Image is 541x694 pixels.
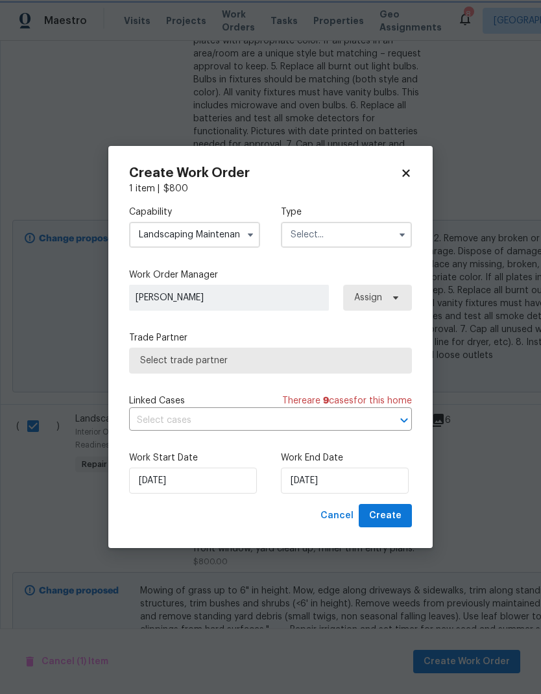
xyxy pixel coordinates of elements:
[394,227,410,243] button: Show options
[140,354,401,367] span: Select trade partner
[243,227,258,243] button: Show options
[129,331,412,344] label: Trade Partner
[359,504,412,528] button: Create
[320,508,354,524] span: Cancel
[315,504,359,528] button: Cancel
[129,182,412,195] div: 1 item |
[282,394,412,407] span: There are case s for this home
[354,291,382,304] span: Assign
[281,451,412,464] label: Work End Date
[369,508,402,524] span: Create
[323,396,329,405] span: 9
[129,394,185,407] span: Linked Cases
[163,184,188,193] span: $ 800
[129,451,260,464] label: Work Start Date
[129,269,412,281] label: Work Order Manager
[129,222,260,248] input: Select...
[129,411,376,431] input: Select cases
[129,167,400,180] h2: Create Work Order
[281,468,409,494] input: M/D/YYYY
[395,411,413,429] button: Open
[129,468,257,494] input: M/D/YYYY
[281,222,412,248] input: Select...
[281,206,412,219] label: Type
[136,291,322,304] span: [PERSON_NAME]
[129,206,260,219] label: Capability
